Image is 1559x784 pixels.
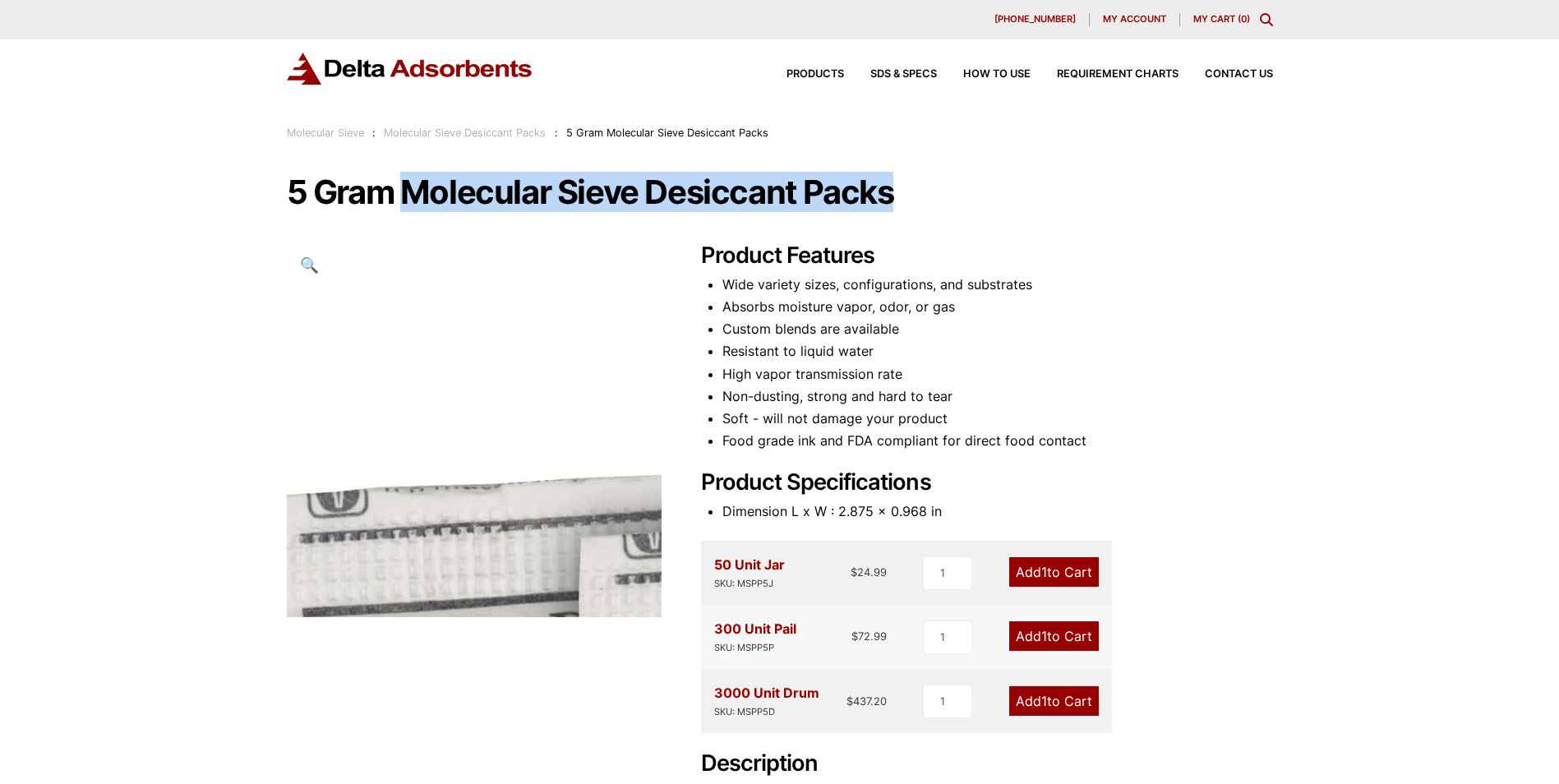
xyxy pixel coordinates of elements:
[722,296,1273,318] li: Absorbs moisture vapor, odor, or gas
[981,13,1090,26] a: [PHONE_NUMBER]
[701,242,1273,270] h2: Product Features
[844,69,937,80] a: SDS & SPECS
[287,53,533,85] img: Delta Adsorbents
[937,69,1031,80] a: How to Use
[1205,69,1273,80] span: Contact Us
[851,630,858,643] span: $
[846,694,853,708] span: $
[1090,13,1180,26] a: My account
[722,274,1273,296] li: Wide variety sizes, configurations, and substrates
[760,69,844,80] a: Products
[372,127,376,139] span: :
[1009,686,1099,716] a: Add1to Cart
[722,340,1273,362] li: Resistant to liquid water
[384,127,546,139] a: Molecular Sieve Desiccant Packs
[1041,564,1047,580] span: 1
[1009,621,1099,651] a: Add1to Cart
[1178,69,1273,80] a: Contact Us
[846,694,887,708] bdi: 437.20
[851,565,887,579] bdi: 24.99
[1103,15,1166,24] span: My account
[714,640,796,656] div: SKU: MSPP5P
[722,500,1273,523] li: Dimension L x W : 2.875 x 0.968 in
[287,175,1273,210] h1: 5 Gram Molecular Sieve Desiccant Packs
[555,127,558,139] span: :
[287,127,364,139] a: Molecular Sieve
[300,256,319,274] span: 🔍
[722,408,1273,430] li: Soft - will not damage your product
[1041,693,1047,709] span: 1
[714,618,796,656] div: 300 Unit Pail
[701,469,1273,496] h2: Product Specifications
[994,15,1076,24] span: [PHONE_NUMBER]
[1193,13,1250,25] a: My Cart (0)
[1009,557,1099,587] a: Add1to Cart
[714,704,819,720] div: SKU: MSPP5D
[963,69,1031,80] span: How to Use
[786,69,844,80] span: Products
[714,554,785,592] div: 50 Unit Jar
[1260,13,1273,26] div: Toggle Modal Content
[1241,13,1247,25] span: 0
[701,750,1273,777] h2: Description
[722,385,1273,408] li: Non-dusting, strong and hard to tear
[722,430,1273,452] li: Food grade ink and FDA compliant for direct food contact
[1057,69,1178,80] span: Requirement Charts
[851,630,887,643] bdi: 72.99
[1031,69,1178,80] a: Requirement Charts
[722,318,1273,340] li: Custom blends are available
[870,69,937,80] span: SDS & SPECS
[1041,628,1047,644] span: 1
[566,127,768,139] span: 5 Gram Molecular Sieve Desiccant Packs
[287,242,332,288] a: View full-screen image gallery
[714,682,819,720] div: 3000 Unit Drum
[722,363,1273,385] li: High vapor transmission rate
[851,565,857,579] span: $
[714,576,785,592] div: SKU: MSPP5J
